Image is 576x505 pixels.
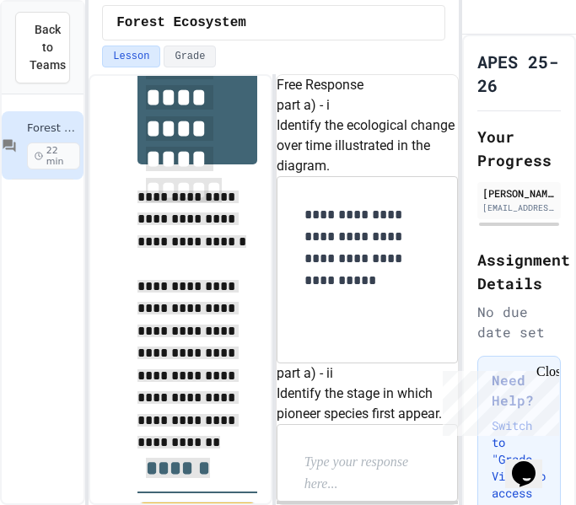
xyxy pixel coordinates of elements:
[436,364,559,436] iframe: chat widget
[277,363,458,384] h6: part a) - ii
[30,21,66,74] span: Back to Teams
[482,185,556,201] div: [PERSON_NAME]
[102,46,160,67] button: Lesson
[277,116,458,176] p: Identify the ecological change over time illustrated in the diagram.
[277,384,458,424] p: Identify the stage in which pioneer species first appear.
[116,13,246,33] span: Forest Ecosystem
[164,46,216,67] button: Grade
[277,95,458,116] h6: part a) - i
[277,75,458,95] h6: Free Response
[27,142,80,169] span: 22 min
[482,201,556,214] div: [EMAIL_ADDRESS][DOMAIN_NAME]
[27,121,80,136] span: Forest Ecosystem
[477,50,561,97] h1: APES 25-26
[477,302,561,342] div: No due date set
[15,12,70,83] button: Back to Teams
[477,248,561,295] h2: Assignment Details
[477,125,561,172] h2: Your Progress
[7,7,116,107] div: Chat with us now!Close
[505,438,559,488] iframe: chat widget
